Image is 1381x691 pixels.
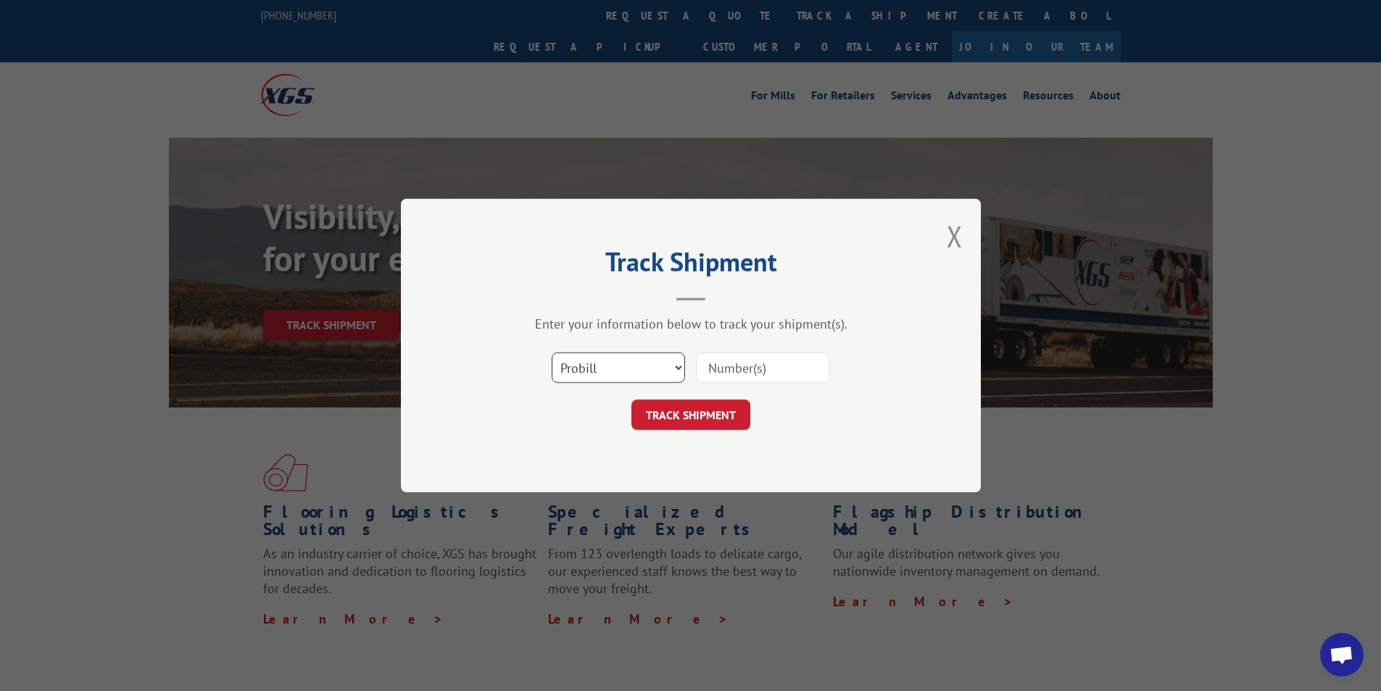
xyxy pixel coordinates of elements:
[1320,633,1364,676] div: Open chat
[631,400,750,430] button: TRACK SHIPMENT
[473,315,908,332] div: Enter your information below to track your shipment(s).
[947,217,963,255] button: Close modal
[473,252,908,279] h2: Track Shipment
[696,352,829,383] input: Number(s)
